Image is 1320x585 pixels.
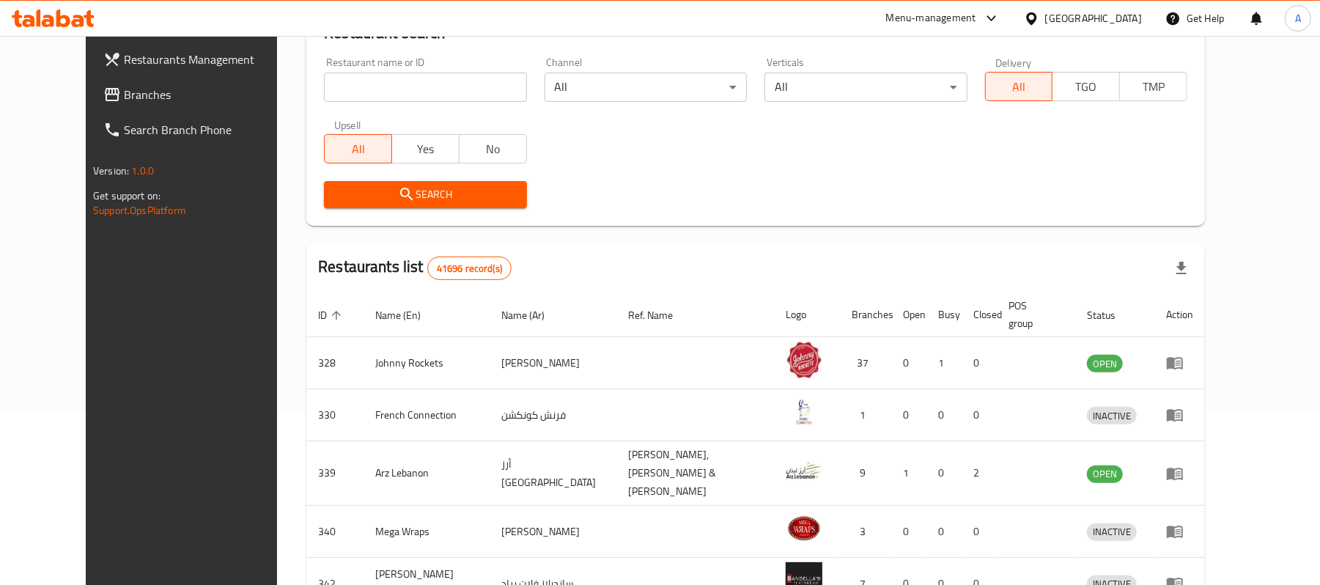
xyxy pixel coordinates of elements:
[364,506,490,558] td: Mega Wraps
[459,134,527,163] button: No
[891,389,926,441] td: 0
[1045,10,1142,26] div: [GEOGRAPHIC_DATA]
[324,73,526,102] input: Search for restaurant name or ID..
[331,139,386,160] span: All
[1058,76,1114,97] span: TGO
[840,292,891,337] th: Branches
[1154,292,1205,337] th: Action
[92,112,306,147] a: Search Branch Phone
[364,337,490,389] td: Johnny Rockets
[1166,523,1193,540] div: Menu
[786,342,822,378] img: Johnny Rockets
[1295,10,1301,26] span: A
[364,389,490,441] td: French Connection
[501,306,564,324] span: Name (Ar)
[364,441,490,506] td: Arz Lebanon
[306,506,364,558] td: 340
[93,186,161,205] span: Get support on:
[926,292,962,337] th: Busy
[962,506,997,558] td: 0
[774,292,840,337] th: Logo
[926,506,962,558] td: 0
[891,292,926,337] th: Open
[1052,72,1120,101] button: TGO
[124,86,295,103] span: Branches
[1087,466,1123,482] span: OPEN
[985,72,1053,101] button: All
[375,306,440,324] span: Name (En)
[398,139,454,160] span: Yes
[1126,76,1181,97] span: TMP
[1087,408,1137,424] span: INACTIVE
[786,452,822,489] img: Arz Lebanon
[92,77,306,112] a: Branches
[306,337,364,389] td: 328
[962,292,997,337] th: Closed
[324,181,526,208] button: Search
[1166,354,1193,372] div: Menu
[1009,297,1058,332] span: POS group
[124,121,295,139] span: Search Branch Phone
[926,337,962,389] td: 1
[490,441,617,506] td: أرز [GEOGRAPHIC_DATA]
[617,441,775,506] td: [PERSON_NAME],[PERSON_NAME] & [PERSON_NAME]
[764,73,967,102] div: All
[427,257,512,280] div: Total records count
[306,441,364,506] td: 339
[962,389,997,441] td: 0
[995,57,1032,67] label: Delivery
[318,306,346,324] span: ID
[336,185,515,204] span: Search
[324,22,1187,44] h2: Restaurant search
[840,506,891,558] td: 3
[1164,251,1199,286] div: Export file
[786,394,822,430] img: French Connection
[629,306,693,324] span: Ref. Name
[840,441,891,506] td: 9
[1166,465,1193,482] div: Menu
[1087,306,1135,324] span: Status
[124,51,295,68] span: Restaurants Management
[891,337,926,389] td: 0
[891,506,926,558] td: 0
[490,337,617,389] td: [PERSON_NAME]
[1087,356,1123,372] span: OPEN
[391,134,460,163] button: Yes
[318,256,512,280] h2: Restaurants list
[1119,72,1187,101] button: TMP
[891,441,926,506] td: 1
[1166,406,1193,424] div: Menu
[1087,523,1137,541] div: INACTIVE
[1087,466,1123,483] div: OPEN
[786,510,822,547] img: Mega Wraps
[131,161,154,180] span: 1.0.0
[306,389,364,441] td: 330
[465,139,521,160] span: No
[1087,355,1123,372] div: OPEN
[840,337,891,389] td: 37
[490,389,617,441] td: فرنش كونكشن
[962,337,997,389] td: 0
[428,262,511,276] span: 41696 record(s)
[962,441,997,506] td: 2
[926,441,962,506] td: 0
[886,10,976,27] div: Menu-management
[93,201,186,220] a: Support.OpsPlatform
[545,73,747,102] div: All
[1087,523,1137,540] span: INACTIVE
[93,161,129,180] span: Version:
[490,506,617,558] td: [PERSON_NAME]
[992,76,1047,97] span: All
[92,42,306,77] a: Restaurants Management
[1087,407,1137,424] div: INACTIVE
[926,389,962,441] td: 0
[334,119,361,130] label: Upsell
[840,389,891,441] td: 1
[324,134,392,163] button: All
